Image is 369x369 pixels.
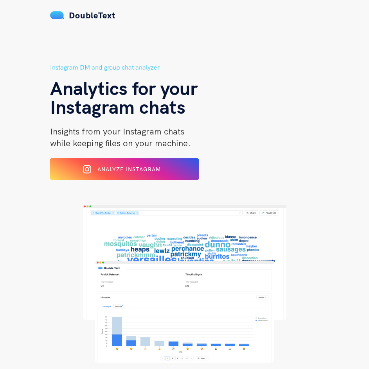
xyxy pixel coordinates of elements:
[50,138,191,149] span: while keeping files on your machine.
[50,95,185,118] span: Instagram chats
[50,168,199,176] a: Analyze Instagram
[50,10,115,21] a: DoubleText
[69,10,115,21] span: DoubleText
[50,11,65,19] img: mS3x8y1f88AAAAABJRU5ErkJggg==
[50,158,199,180] button: Analyze Instagram
[50,63,319,72] h5: Instagram DM and group chat analyzer
[50,76,198,100] span: Analytics for your
[50,126,184,137] span: Insights from your Instagram chats
[83,205,286,363] img: hero
[97,166,161,173] span: Analyze Instagram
